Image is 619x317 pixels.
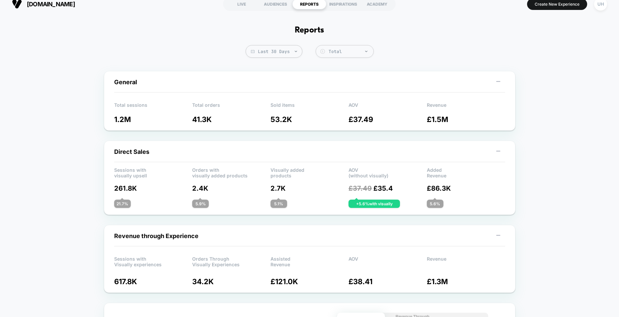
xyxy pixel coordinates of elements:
img: calendar [251,50,255,53]
span: Direct Sales [114,148,149,155]
p: AOV (without visually) [348,167,427,177]
div: 21.7 % [114,200,131,208]
p: Added Revenue [427,167,505,177]
p: 1.2M [114,115,193,124]
p: £ 35.4 [348,184,427,192]
span: Last 30 Days [246,45,302,58]
span: £ 37.49 [348,184,372,192]
p: 2.4K [192,184,271,192]
p: Total orders [192,102,271,112]
div: 5.6 % [427,200,443,208]
p: Total sessions [114,102,193,112]
p: Sessions with Visually experiences [114,256,193,266]
div: 5.1 % [271,200,287,208]
p: 2.7K [271,184,349,192]
p: Sold items [271,102,349,112]
p: £ 1.5M [427,115,505,124]
span: General [114,79,137,86]
h1: Reports [295,26,324,35]
p: AOV [348,256,427,266]
div: 5.9 % [192,200,209,208]
img: end [295,51,297,52]
p: Revenue [427,102,505,112]
p: 34.2K [192,277,271,286]
p: £ 1.3M [427,277,505,286]
p: £ 37.49 [348,115,427,124]
p: Revenue [427,256,505,266]
p: 41.3K [192,115,271,124]
p: 53.2K [271,115,349,124]
div: + 5.6 % with visually [348,200,400,208]
span: Revenue through Experience [114,232,198,239]
p: £ 121.0K [271,277,349,286]
p: £ 38.41 [348,277,427,286]
span: [DOMAIN_NAME] [27,1,75,8]
p: Orders with visually added products [192,167,271,177]
p: Sessions with visually upsell [114,167,193,177]
p: Assisted Revenue [271,256,349,266]
p: AOV [348,102,427,112]
p: 617.8K [114,277,193,286]
div: Total [329,49,370,54]
p: 261.8K [114,184,193,192]
tspan: $ [322,50,323,53]
p: Orders Through Visually Experiences [192,256,271,266]
p: £ 86.3K [427,184,505,192]
p: Visually added products [271,167,349,177]
img: end [365,51,367,52]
